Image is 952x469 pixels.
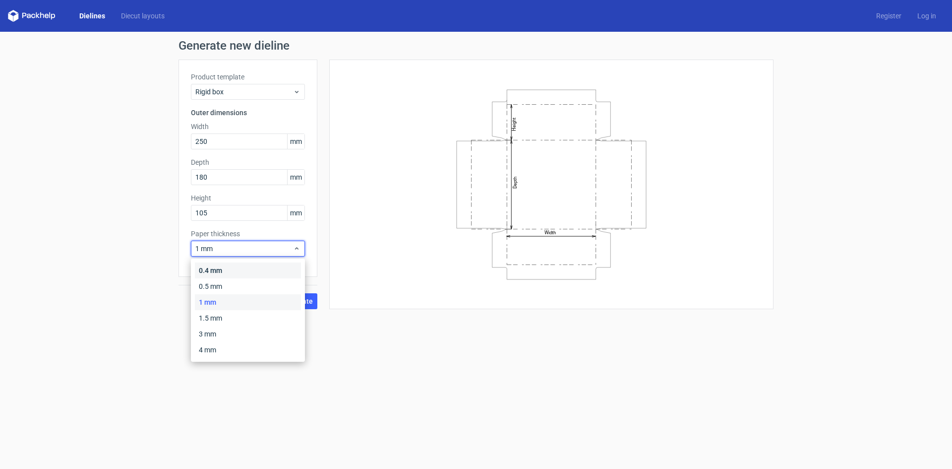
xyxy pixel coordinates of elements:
span: Rigid box [195,87,293,97]
a: Log in [909,11,944,21]
span: mm [287,205,304,220]
div: 4 mm [195,342,301,358]
label: Depth [191,157,305,167]
div: 0.5 mm [195,278,301,294]
label: Paper thickness [191,229,305,239]
span: mm [287,134,304,149]
h1: Generate new dieline [178,40,773,52]
label: Width [191,122,305,132]
text: Width [544,230,556,235]
h3: Outer dimensions [191,108,305,118]
div: 1 mm [195,294,301,310]
text: Height [511,117,517,131]
a: Register [868,11,909,21]
label: Height [191,193,305,203]
a: Diecut layouts [113,11,173,21]
div: 0.4 mm [195,263,301,278]
text: Depth [512,176,518,188]
div: 1.5 mm [195,310,301,326]
label: Product template [191,72,305,82]
span: 1 mm [195,244,293,254]
a: Dielines [71,11,113,21]
span: mm [287,170,304,185]
div: 3 mm [195,326,301,342]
